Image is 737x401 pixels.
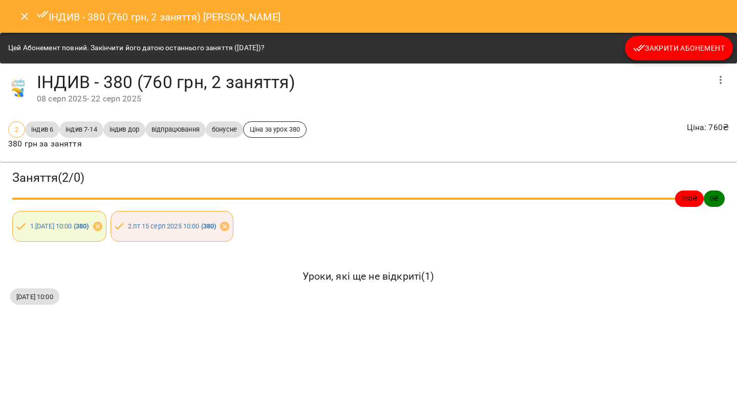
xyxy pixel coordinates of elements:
span: відпрацювання [145,124,206,134]
img: 38072b7c2e4bcea27148e267c0c485b2.jpg [8,78,29,98]
a: 1.[DATE] 10:00 (380) [30,222,89,230]
span: 760 ₴ [675,194,704,203]
div: 08 серп 2025 - 22 серп 2025 [37,93,708,105]
span: [DATE] 10:00 [10,292,59,302]
span: індив 6 [25,124,59,134]
button: Close [12,4,37,29]
div: Цей Абонемент повний. Закінчити його датою останнього заняття ([DATE])? [8,39,265,57]
div: 1.[DATE] 10:00 (380) [12,211,106,242]
div: 2.пт 15 серп 2025 10:00 (380) [111,211,234,242]
h6: Уроки, які ще не відкриті ( 1 ) [10,268,727,284]
p: 380 грн за заняття [8,138,307,150]
p: Ціна : 760 ₴ [687,121,729,134]
button: Закрити Абонемент [625,36,733,60]
span: індив дор [103,124,145,134]
h3: Заняття ( 2 / 0 ) [12,170,725,186]
h4: ІНДИВ - 380 (760 грн, 2 заняття) [37,72,708,93]
h6: ІНДИВ - 380 (760 грн, 2 заняття) [PERSON_NAME] [37,8,280,25]
span: Закрити Абонемент [633,42,725,54]
span: індив 7-14 [59,124,103,134]
span: 0 ₴ [704,194,725,203]
a: 2.пт 15 серп 2025 10:00 (380) [128,222,216,230]
b: ( 380 ) [201,222,216,230]
b: ( 380 ) [74,222,89,230]
span: бонусне [206,124,243,134]
span: 2 [9,124,25,134]
span: Ціна за урок 380 [244,124,306,134]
